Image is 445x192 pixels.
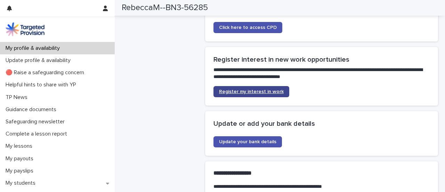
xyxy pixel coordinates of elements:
p: Complete a lesson report [3,131,73,137]
h2: Register interest in new work opportunities [213,55,430,64]
p: My lessons [3,143,38,149]
p: Guidance documents [3,106,62,113]
p: Safeguarding newsletter [3,118,70,125]
p: 🔴 Raise a safeguarding concern [3,69,90,76]
p: My students [3,180,41,186]
p: Update profile & availability [3,57,76,64]
img: M5nRWzHhSzIhMunXDL62 [6,22,44,36]
p: My payslips [3,168,39,174]
p: Helpful hints to share with YP [3,82,82,88]
h2: RebeccaM--BN3-56285 [122,3,208,13]
p: My profile & availability [3,45,65,52]
a: Register my interest in work [213,86,289,97]
span: Click here to access CPD [219,25,277,30]
p: My payouts [3,155,39,162]
span: Register my interest in work [219,89,284,94]
span: Update your bank details [219,139,276,144]
p: TP News [3,94,33,101]
h2: Update or add your bank details [213,120,430,128]
a: Update your bank details [213,136,282,147]
a: Click here to access CPD [213,22,282,33]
